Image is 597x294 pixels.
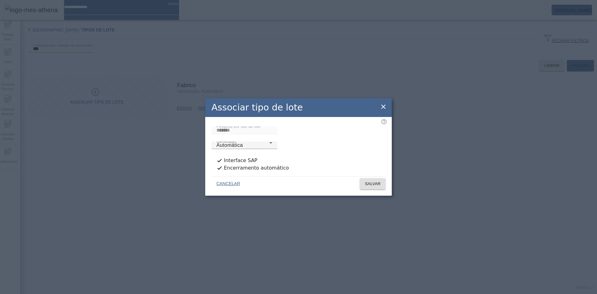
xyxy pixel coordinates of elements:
input: Number [216,127,272,134]
label: Interface SAP [223,157,257,164]
button: SALVAR [360,178,386,189]
span: Automática [216,142,243,148]
span: SALVAR [365,181,381,187]
mat-label: Pesquise por tipo de lote [216,124,260,128]
span: CANCELAR [216,181,240,187]
h2: Associar tipo de lote [211,101,303,114]
label: Encerramento automático [223,164,289,172]
button: CANCELAR [211,178,245,189]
